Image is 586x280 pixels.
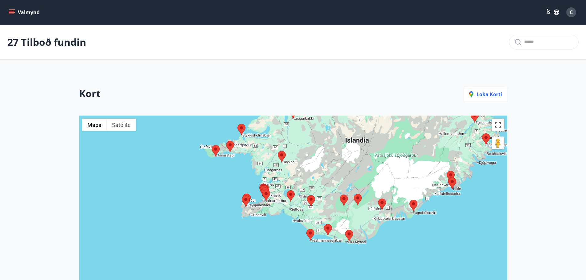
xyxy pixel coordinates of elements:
[570,9,573,16] span: C
[469,91,502,98] p: Loka korti
[492,137,504,149] button: Arrastra al hombrecito al mapa para abrir Street View
[79,87,101,102] h2: Kort
[107,119,136,131] button: Muestra las imágenes de satélite
[464,87,507,102] button: Loka korti
[82,119,107,131] button: Muestra el callejero
[7,35,86,49] p: 27 Tilboð fundin
[543,7,563,18] button: ÍS
[492,119,504,131] button: Cambiar a la vista en pantalla completa
[7,7,42,18] button: menu
[564,5,579,20] button: C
